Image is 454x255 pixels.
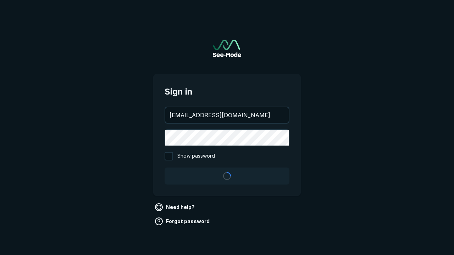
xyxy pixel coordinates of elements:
a: Need help? [153,202,198,213]
a: Go to sign in [213,40,241,57]
span: Sign in [165,85,289,98]
img: See-Mode Logo [213,40,241,57]
input: your@email.com [165,107,289,123]
a: Forgot password [153,216,212,227]
span: Show password [177,152,215,160]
